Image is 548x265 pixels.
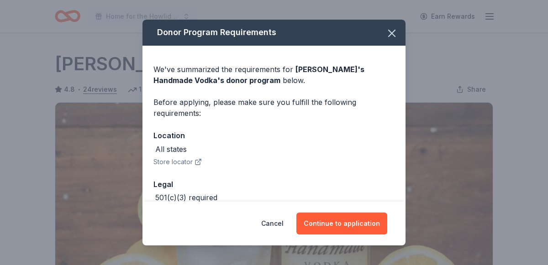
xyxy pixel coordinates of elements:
button: Continue to application [296,213,387,234]
button: Cancel [261,213,284,234]
div: Donor Program Requirements [142,20,406,46]
div: Location [153,130,395,141]
div: We've summarized the requirements for below. [153,64,395,86]
div: Before applying, please make sure you fulfill the following requirements: [153,97,395,119]
div: 501(c)(3) required [155,192,217,203]
button: Store locator [153,156,202,167]
div: All states [155,144,187,155]
div: Legal [153,178,395,190]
